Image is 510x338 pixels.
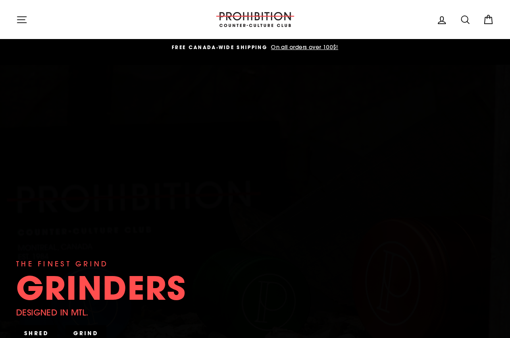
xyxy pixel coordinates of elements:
[18,43,492,52] a: FREE CANADA-WIDE SHIPPING On all orders over 100$!
[269,43,338,51] span: On all orders over 100$!
[16,272,186,304] div: GRINDERS
[16,306,88,319] div: DESIGNED IN MTL.
[16,258,108,270] div: THE FINEST GRIND
[215,12,296,27] img: PROHIBITION COUNTER-CULTURE CLUB
[172,44,267,51] span: FREE CANADA-WIDE SHIPPING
